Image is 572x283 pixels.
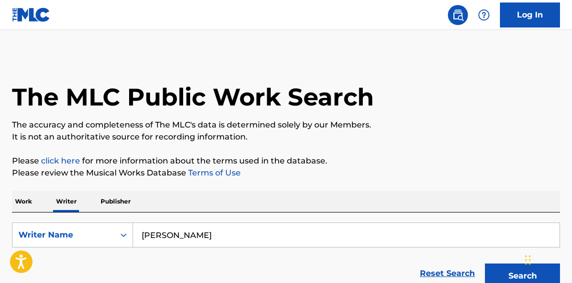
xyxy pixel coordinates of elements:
a: click here [41,156,80,165]
p: Please review the Musical Works Database [12,167,560,179]
p: It is not an authoritative source for recording information. [12,131,560,143]
a: Terms of Use [186,168,241,177]
img: help [478,9,490,21]
img: search [452,9,464,21]
a: Log In [500,2,560,27]
div: Drag [525,245,531,275]
h1: The MLC Public Work Search [12,82,374,112]
p: The accuracy and completeness of The MLC's data is determined solely by our Members. [12,119,560,131]
p: Work [12,191,35,212]
p: Writer [53,191,80,212]
div: Help [474,5,494,25]
p: Please for more information about the terms used in the database. [12,155,560,167]
p: Publisher [98,191,134,212]
a: Public Search [448,5,468,25]
div: Writer Name [19,229,109,241]
iframe: Chat Widget [522,235,572,283]
img: MLC Logo [12,7,51,22]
